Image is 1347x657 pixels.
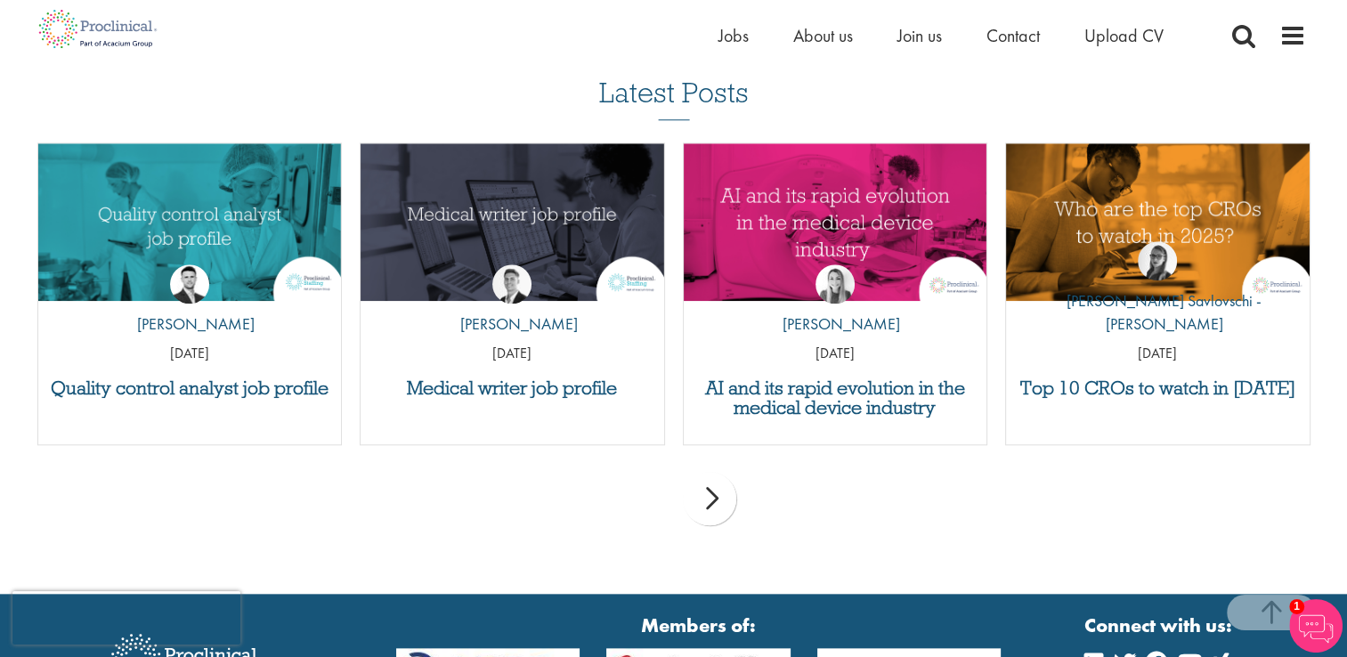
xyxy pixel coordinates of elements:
[1006,143,1310,301] a: Link to a post
[1084,24,1164,47] a: Upload CV
[1289,599,1343,653] img: Chatbot
[1015,378,1301,398] a: Top 10 CROs to watch in [DATE]
[684,344,987,364] p: [DATE]
[793,24,853,47] a: About us
[170,264,209,304] img: Joshua Godden
[396,612,1002,639] strong: Members of:
[693,378,978,418] a: AI and its rapid evolution in the medical device industry
[718,24,749,47] a: Jobs
[361,344,664,364] p: [DATE]
[361,143,664,301] a: Link to a post
[1006,344,1310,364] p: [DATE]
[47,378,333,398] a: Quality control analyst job profile
[124,264,255,345] a: Joshua Godden [PERSON_NAME]
[38,344,342,364] p: [DATE]
[769,264,900,345] a: Hannah Burke [PERSON_NAME]
[1006,289,1310,335] p: [PERSON_NAME] Savlovschi - [PERSON_NAME]
[816,264,855,304] img: Hannah Burke
[684,143,987,301] a: Link to a post
[12,591,240,645] iframe: reCAPTCHA
[1006,143,1310,301] img: Top 10 CROs 2025 | Proclinical
[1084,612,1236,639] strong: Connect with us:
[684,143,987,301] img: AI and Its Impact on the Medical Device Industry | Proclinical
[124,312,255,336] p: [PERSON_NAME]
[1138,241,1177,280] img: Theodora Savlovschi - Wicks
[1289,599,1304,614] span: 1
[986,24,1040,47] a: Contact
[38,143,342,301] a: Link to a post
[1006,241,1310,344] a: Theodora Savlovschi - Wicks [PERSON_NAME] Savlovschi - [PERSON_NAME]
[447,312,578,336] p: [PERSON_NAME]
[492,264,531,304] img: George Watson
[447,264,578,345] a: George Watson [PERSON_NAME]
[769,312,900,336] p: [PERSON_NAME]
[361,143,664,301] img: Medical writer job profile
[897,24,942,47] a: Join us
[369,378,655,398] a: Medical writer job profile
[683,472,736,525] div: next
[599,77,749,120] h3: Latest Posts
[38,143,342,301] img: quality control analyst job profile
